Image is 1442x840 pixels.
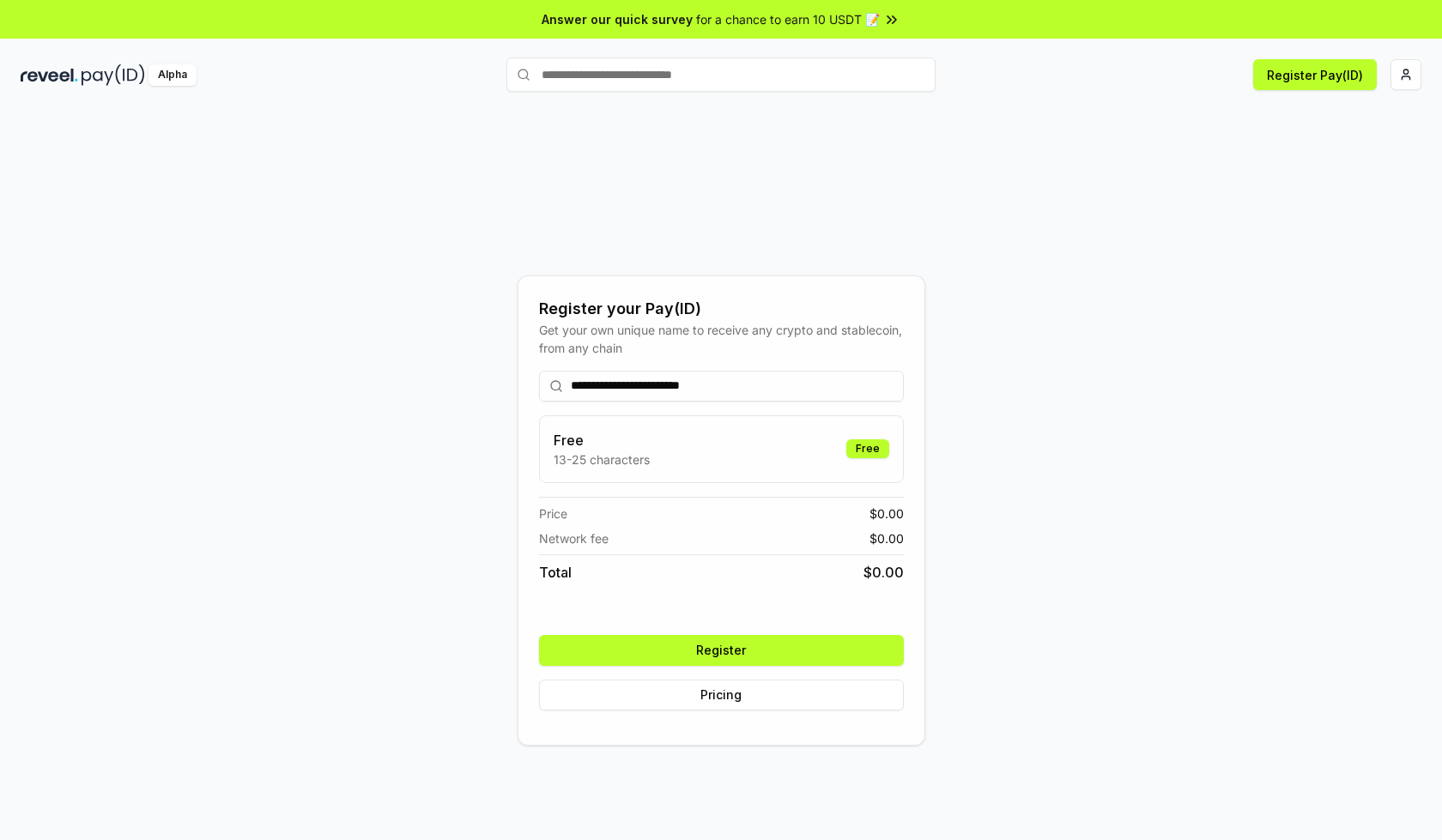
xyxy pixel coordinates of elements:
span: $ 0.00 [863,562,904,583]
div: Free [846,439,889,458]
img: reveel_dark [21,64,78,86]
h3: Free [554,430,650,450]
img: pay_id [82,64,145,86]
span: $ 0.00 [869,505,904,523]
button: Register Pay(ID) [1253,59,1377,90]
button: Pricing [539,680,904,710]
span: $ 0.00 [869,529,904,547]
div: Get your own unique name to receive any crypto and stablecoin, from any chain [539,321,904,357]
p: 13-25 characters [554,450,650,468]
button: Register [539,635,904,666]
div: Register your Pay(ID) [539,297,904,321]
span: for a chance to earn 10 USDT 📝 [696,10,880,28]
span: Total [539,562,572,583]
span: Network fee [539,529,609,547]
div: Alpha [148,64,197,86]
span: Answer our quick survey [542,10,693,28]
span: Price [539,505,567,523]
